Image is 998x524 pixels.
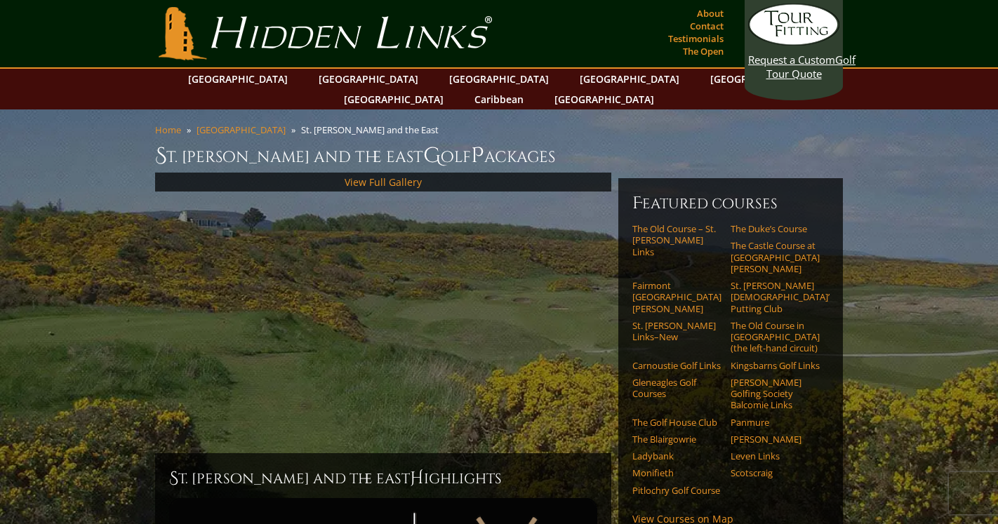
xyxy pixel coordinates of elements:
[301,123,444,136] li: St. [PERSON_NAME] and the East
[731,240,820,274] a: The Castle Course at [GEOGRAPHIC_DATA][PERSON_NAME]
[731,417,820,428] a: Panmure
[703,69,817,89] a: [GEOGRAPHIC_DATA]
[632,417,721,428] a: The Golf House Club
[467,89,531,109] a: Caribbean
[632,450,721,462] a: Ladybank
[169,467,597,490] h2: St. [PERSON_NAME] and the East ighlights
[686,16,727,36] a: Contact
[337,89,451,109] a: [GEOGRAPHIC_DATA]
[442,69,556,89] a: [GEOGRAPHIC_DATA]
[632,320,721,343] a: St. [PERSON_NAME] Links–New
[665,29,727,48] a: Testimonials
[731,360,820,371] a: Kingsbarns Golf Links
[748,53,835,67] span: Request a Custom
[155,142,843,170] h1: St. [PERSON_NAME] and the East olf ackages
[632,223,721,257] a: The Old Course – St. [PERSON_NAME] Links
[312,69,425,89] a: [GEOGRAPHIC_DATA]
[731,434,820,445] a: [PERSON_NAME]
[632,467,721,478] a: Monifieth
[731,280,820,314] a: St. [PERSON_NAME] [DEMOGRAPHIC_DATA]’ Putting Club
[731,377,820,411] a: [PERSON_NAME] Golfing Society Balcomie Links
[155,123,181,136] a: Home
[632,280,721,314] a: Fairmont [GEOGRAPHIC_DATA][PERSON_NAME]
[547,89,661,109] a: [GEOGRAPHIC_DATA]
[632,434,721,445] a: The Blairgowrie
[679,41,727,61] a: The Open
[632,360,721,371] a: Carnoustie Golf Links
[573,69,686,89] a: [GEOGRAPHIC_DATA]
[731,223,820,234] a: The Duke’s Course
[410,467,424,490] span: H
[423,142,441,170] span: G
[632,377,721,400] a: Gleneagles Golf Courses
[345,175,422,189] a: View Full Gallery
[748,4,839,81] a: Request a CustomGolf Tour Quote
[693,4,727,23] a: About
[181,69,295,89] a: [GEOGRAPHIC_DATA]
[632,192,829,215] h6: Featured Courses
[471,142,484,170] span: P
[731,450,820,462] a: Leven Links
[731,320,820,354] a: The Old Course in [GEOGRAPHIC_DATA] (the left-hand circuit)
[731,467,820,478] a: Scotscraig
[632,485,721,496] a: Pitlochry Golf Course
[197,123,286,136] a: [GEOGRAPHIC_DATA]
